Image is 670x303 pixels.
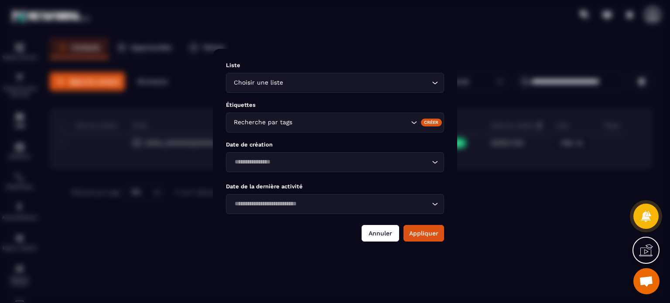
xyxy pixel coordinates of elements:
span: Choisir une liste [232,78,285,88]
span: Recherche par tags [232,118,294,127]
input: Search for option [294,118,409,127]
p: Liste [226,62,444,68]
p: Date de la dernière activité [226,183,444,190]
div: Search for option [226,194,444,214]
div: Search for option [226,152,444,172]
div: Ouvrir le chat [633,268,660,294]
button: Appliquer [403,225,444,242]
div: Search for option [226,73,444,93]
p: Date de création [226,141,444,148]
div: Créer [421,118,442,126]
div: Search for option [226,112,444,133]
input: Search for option [285,78,430,88]
input: Search for option [232,157,430,167]
input: Search for option [232,199,430,209]
button: Annuler [362,225,399,242]
p: Étiquettes [226,102,444,108]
